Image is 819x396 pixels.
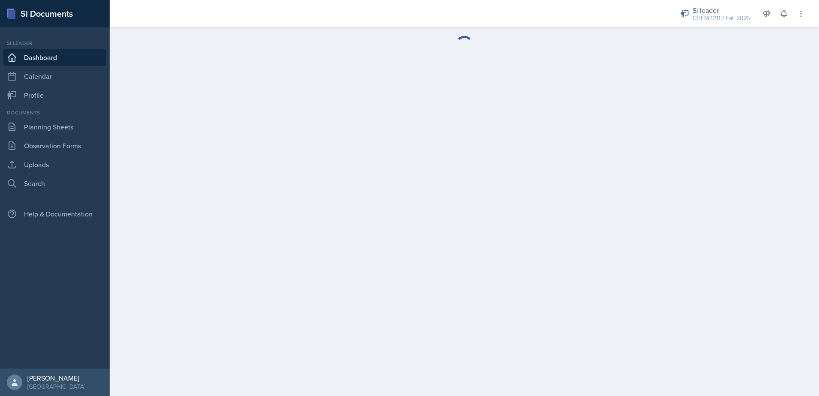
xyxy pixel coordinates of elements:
div: Si leader [693,5,750,15]
a: Dashboard [3,49,106,66]
div: CHEM 1211 / Fall 2025 [693,14,750,23]
div: Si leader [3,39,106,47]
div: Documents [3,109,106,117]
a: Profile [3,87,106,104]
a: Uploads [3,156,106,173]
div: [GEOGRAPHIC_DATA] [27,382,85,391]
a: Observation Forms [3,137,106,154]
a: Planning Sheets [3,118,106,135]
a: Calendar [3,68,106,85]
div: [PERSON_NAME] [27,374,85,382]
a: Search [3,175,106,192]
div: Help & Documentation [3,205,106,222]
